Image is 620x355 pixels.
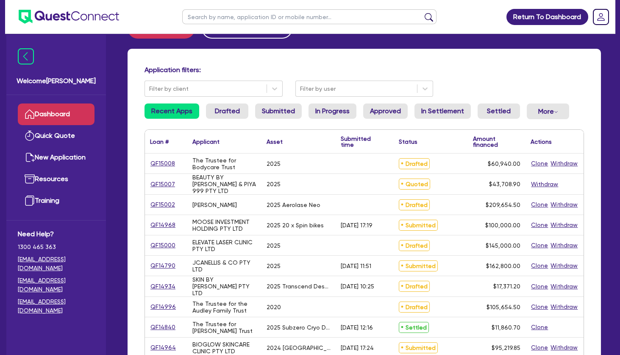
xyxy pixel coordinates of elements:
div: The Trustee for Bodycare Trust [192,157,256,171]
div: MOOSE INVESTMENT HOLDING PTY LTD [192,218,256,232]
div: 2025 Subzero Cryo Device [267,324,331,331]
a: [EMAIL_ADDRESS][DOMAIN_NAME] [18,276,95,294]
button: Clone [531,240,548,250]
button: Clone [531,322,548,332]
div: ELEVATE LASER CLINIC PTY LTD [192,239,256,252]
span: $209,654.50 [486,201,520,208]
div: 2020 [267,304,281,310]
button: Clone [531,220,548,230]
span: $17,371.20 [493,283,520,290]
a: New Application [18,147,95,168]
span: $100,000.00 [485,222,520,229]
span: Submitted [399,342,438,353]
div: Asset [267,139,283,145]
div: 2025 Aerolase Neo [267,201,320,208]
div: Applicant [192,139,220,145]
button: Withdraw [550,200,578,210]
span: 1300 465 363 [18,243,95,252]
a: QF14964 [150,343,176,352]
a: QF15008 [150,159,175,168]
span: Drafted [399,281,430,292]
span: $145,000.00 [486,242,520,249]
a: QF14996 [150,302,176,312]
button: Clone [531,200,548,210]
a: In Progress [309,103,356,119]
div: 2025 [267,263,281,269]
a: Settled [478,103,520,119]
span: $162,800.00 [486,263,520,269]
img: icon-menu-close [18,48,34,64]
a: [EMAIL_ADDRESS][DOMAIN_NAME] [18,255,95,273]
button: Clone [531,282,548,291]
button: Withdraw [550,282,578,291]
a: Return To Dashboard [506,9,588,25]
button: Withdraw [550,261,578,271]
a: Approved [363,103,408,119]
button: Withdraw [531,179,559,189]
span: Drafted [399,302,430,313]
input: Search by name, application ID or mobile number... [182,9,437,24]
a: Resources [18,168,95,190]
div: 2025 20 x Spin bikes [267,222,324,229]
div: [DATE] 11:51 [341,263,371,269]
a: Dropdown toggle [590,6,612,28]
div: Loan # [150,139,169,145]
button: Clone [531,159,548,168]
div: 2024 [GEOGRAPHIC_DATA] [267,344,331,351]
span: Submitted [399,260,438,271]
a: QF15002 [150,200,175,210]
span: Quoted [399,179,430,190]
a: Dashboard [18,103,95,125]
div: BEAUTY BY [PERSON_NAME] & PIYA 999 PTY LTD [192,174,256,194]
div: The Trustee for the Audley Family Trust [192,300,256,314]
span: Drafted [399,240,430,251]
button: Withdraw [550,240,578,250]
span: $43,708.90 [489,181,520,187]
div: 2025 [267,181,281,187]
span: $60,940.00 [488,160,520,167]
a: QF15000 [150,240,176,250]
div: 2025 [267,160,281,167]
a: Submitted [255,103,302,119]
button: Withdraw [550,343,578,352]
button: Dropdown toggle [527,103,569,119]
a: QF15007 [150,179,175,189]
button: Withdraw [550,302,578,312]
div: [DATE] 17:19 [341,222,373,229]
div: [DATE] 12:16 [341,324,373,331]
button: Clone [531,261,548,271]
div: JCANELLIS & CO PTY LTD [192,259,256,273]
div: The Trustee for [PERSON_NAME] Trust [192,321,256,334]
a: QF14968 [150,220,176,230]
a: Drafted [206,103,248,119]
div: Actions [531,139,552,145]
span: Submitted [399,220,438,231]
div: Amount financed [473,136,521,148]
a: Quick Quote [18,125,95,147]
span: Need Help? [18,229,95,239]
img: new-application [25,152,35,162]
img: resources [25,174,35,184]
img: quick-quote [25,131,35,141]
a: [EMAIL_ADDRESS][DOMAIN_NAME] [18,297,95,315]
a: QF14840 [150,322,176,332]
span: $11,860.70 [492,324,520,331]
img: training [25,196,35,206]
span: Welcome [PERSON_NAME] [17,76,96,86]
a: Recent Apps [145,103,199,119]
span: Drafted [399,199,430,210]
a: Training [18,190,95,212]
a: QF14790 [150,261,176,271]
button: Clone [531,343,548,352]
a: In Settlement [414,103,471,119]
button: Withdraw [550,220,578,230]
h4: Application filters: [145,66,584,74]
div: [PERSON_NAME] [192,201,237,208]
div: 2025 [267,242,281,249]
div: [DATE] 17:24 [341,344,374,351]
div: SKIN BY [PERSON_NAME] PTY LTD [192,276,256,296]
span: $95,219.85 [492,344,520,351]
div: Submitted time [341,136,381,148]
button: Withdraw [550,159,578,168]
img: quest-connect-logo-blue [19,10,119,24]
